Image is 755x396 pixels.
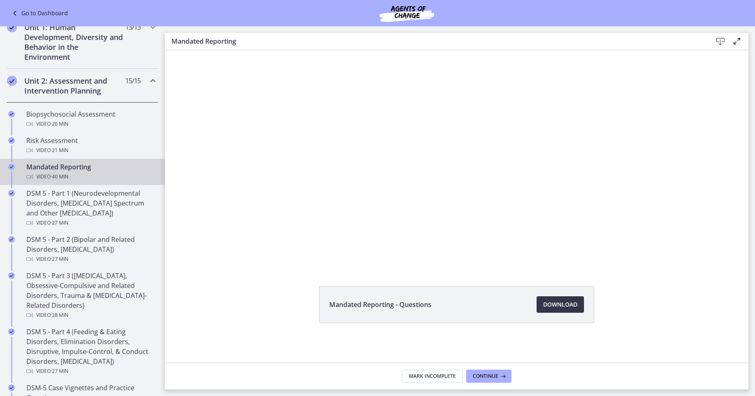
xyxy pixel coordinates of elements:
div: DSM 5 - Part 4 (Feeding & Eating Disorders, Elimination Disorders, Disruptive, Impulse-Control, &... [26,327,155,376]
span: Continue [473,373,498,380]
div: Video [26,119,155,129]
i: Completed [8,328,15,335]
i: Completed [8,384,15,391]
div: Video [26,145,155,155]
i: Completed [8,164,15,170]
span: · 27 min [51,218,68,228]
span: · 26 min [51,119,68,129]
h2: Unit 2: Assessment and Intervention Planning [24,76,125,96]
i: Completed [8,190,15,197]
div: Video [26,310,155,320]
img: Agents of Change [357,3,456,23]
div: Video [26,172,155,182]
span: · 27 min [51,254,68,264]
span: · 40 min [51,172,68,182]
div: Video [26,218,155,228]
i: Completed [8,236,15,243]
button: Continue [466,370,511,383]
iframe: Video Lesson [165,19,748,267]
span: Mark Incomplete [409,373,456,380]
h3: Mandated Reporting [171,36,699,46]
div: DSM 5 - Part 2 (Bipolar and Related Disorders, [MEDICAL_DATA]) [26,234,155,264]
i: Completed [8,111,15,117]
i: Completed [7,76,17,86]
span: Download [543,300,577,309]
span: · 27 min [51,366,68,376]
i: Completed [8,272,15,279]
span: · 21 min [51,145,68,155]
i: Completed [8,137,15,144]
div: DSM 5 - Part 3 ([MEDICAL_DATA], Obsessive-Compulsive and Related Disorders, Trauma & [MEDICAL_DAT... [26,271,155,320]
span: 15 / 15 [125,76,141,86]
h2: Unit 1: Human Development, Diversity and Behavior in the Environment [24,22,125,62]
div: Video [26,366,155,376]
button: Mark Incomplete [402,370,463,383]
div: Risk Assessment [26,136,155,155]
a: Go to Dashboard [10,8,68,18]
a: Download [537,296,584,313]
span: · 28 min [51,310,68,320]
div: Biopsychosocial Assessment [26,109,155,129]
span: 13 / 13 [125,22,141,32]
span: Mandated Reporting - Questions [329,300,431,309]
i: Completed [7,22,17,32]
div: Video [26,254,155,264]
div: Mandated Reporting [26,162,155,182]
div: DSM 5 - Part 1 (Neurodevelopmental Disorders, [MEDICAL_DATA] Spectrum and Other [MEDICAL_DATA]) [26,188,155,228]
